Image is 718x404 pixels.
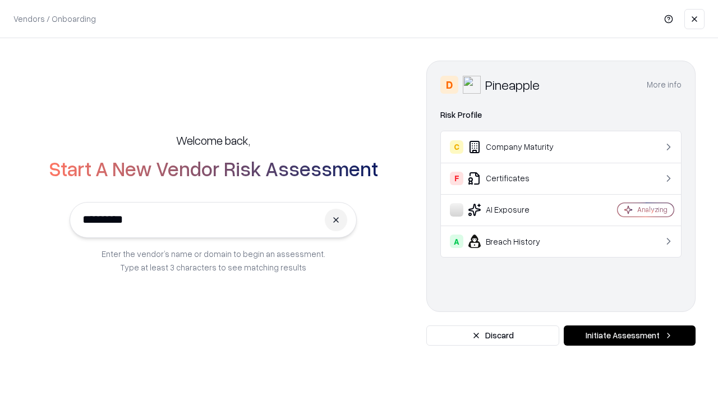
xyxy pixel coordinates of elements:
[450,235,584,248] div: Breach History
[450,235,463,248] div: A
[440,108,682,122] div: Risk Profile
[49,157,378,180] h2: Start A New Vendor Risk Assessment
[450,172,584,185] div: Certificates
[647,75,682,95] button: More info
[176,132,250,148] h5: Welcome back,
[450,140,584,154] div: Company Maturity
[426,325,559,346] button: Discard
[450,203,584,217] div: AI Exposure
[485,76,540,94] div: Pineapple
[13,13,96,25] p: Vendors / Onboarding
[450,140,463,154] div: C
[564,325,696,346] button: Initiate Assessment
[102,247,325,274] p: Enter the vendor’s name or domain to begin an assessment. Type at least 3 characters to see match...
[440,76,458,94] div: D
[637,205,668,214] div: Analyzing
[450,172,463,185] div: F
[463,76,481,94] img: Pineapple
